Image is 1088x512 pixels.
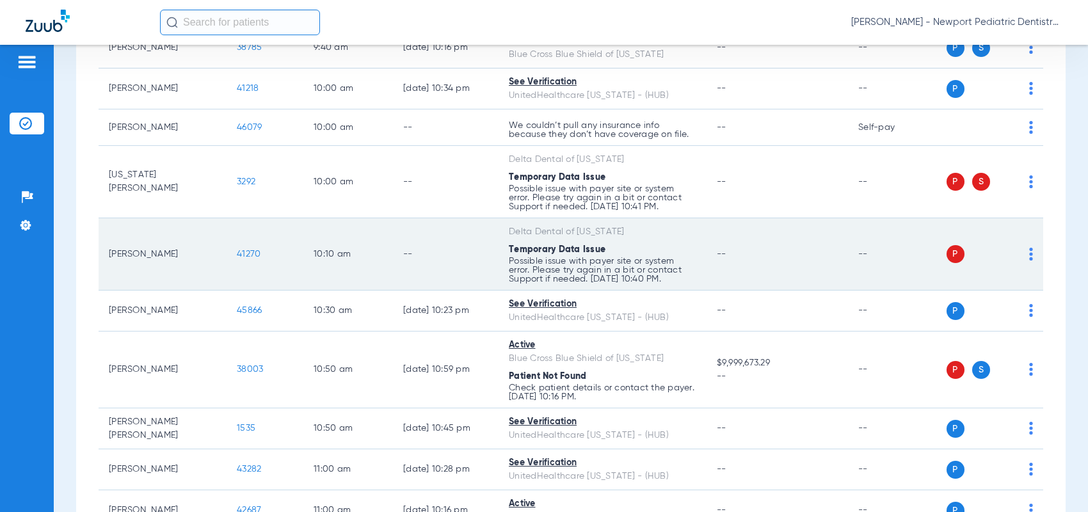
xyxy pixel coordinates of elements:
[972,173,990,191] span: S
[972,39,990,57] span: S
[717,465,726,474] span: --
[717,250,726,259] span: --
[237,306,262,315] span: 45866
[99,408,227,449] td: [PERSON_NAME] [PERSON_NAME]
[947,39,964,57] span: P
[393,449,499,490] td: [DATE] 10:28 PM
[99,28,227,68] td: [PERSON_NAME]
[1029,121,1033,134] img: group-dot-blue.svg
[717,356,838,370] span: $9,999,673.29
[237,123,262,132] span: 46079
[160,10,320,35] input: Search for patients
[509,48,696,61] div: Blue Cross Blue Shield of [US_STATE]
[1029,175,1033,188] img: group-dot-blue.svg
[947,420,964,438] span: P
[717,123,726,132] span: --
[237,465,261,474] span: 43282
[509,298,696,311] div: See Verification
[1029,304,1033,317] img: group-dot-blue.svg
[303,291,393,332] td: 10:30 AM
[717,43,726,52] span: --
[717,424,726,433] span: --
[509,415,696,429] div: See Verification
[99,218,227,291] td: [PERSON_NAME]
[509,184,696,211] p: Possible issue with payer site or system error. Please try again in a bit or contact Support if n...
[509,497,696,511] div: Active
[99,332,227,408] td: [PERSON_NAME]
[237,365,263,374] span: 38003
[393,146,499,218] td: --
[509,352,696,365] div: Blue Cross Blue Shield of [US_STATE]
[947,461,964,479] span: P
[509,173,605,182] span: Temporary Data Issue
[509,311,696,324] div: UnitedHealthcare [US_STATE] - (HUB)
[947,302,964,320] span: P
[1029,363,1033,376] img: group-dot-blue.svg
[237,84,259,93] span: 41218
[848,449,934,490] td: --
[303,68,393,109] td: 10:00 AM
[848,291,934,332] td: --
[509,225,696,239] div: Delta Dental of [US_STATE]
[393,68,499,109] td: [DATE] 10:34 PM
[1024,451,1088,512] iframe: Chat Widget
[947,245,964,263] span: P
[717,84,726,93] span: --
[237,424,255,433] span: 1535
[851,16,1062,29] span: [PERSON_NAME] - Newport Pediatric Dentistry
[393,109,499,146] td: --
[717,306,726,315] span: --
[848,408,934,449] td: --
[509,339,696,352] div: Active
[393,291,499,332] td: [DATE] 10:23 PM
[509,257,696,284] p: Possible issue with payer site or system error. Please try again in a bit or contact Support if n...
[509,383,696,401] p: Check patient details or contact the payer. [DATE] 10:16 PM.
[303,408,393,449] td: 10:50 AM
[303,146,393,218] td: 10:00 AM
[393,408,499,449] td: [DATE] 10:45 PM
[509,153,696,166] div: Delta Dental of [US_STATE]
[1029,422,1033,435] img: group-dot-blue.svg
[848,146,934,218] td: --
[717,370,838,383] span: --
[99,109,227,146] td: [PERSON_NAME]
[303,109,393,146] td: 10:00 AM
[509,456,696,470] div: See Verification
[947,173,964,191] span: P
[393,218,499,291] td: --
[947,361,964,379] span: P
[303,332,393,408] td: 10:50 AM
[237,250,260,259] span: 41270
[947,80,964,98] span: P
[848,68,934,109] td: --
[99,291,227,332] td: [PERSON_NAME]
[303,28,393,68] td: 9:40 AM
[26,10,70,32] img: Zuub Logo
[972,361,990,379] span: S
[848,28,934,68] td: --
[393,332,499,408] td: [DATE] 10:59 PM
[848,218,934,291] td: --
[509,89,696,102] div: UnitedHealthcare [US_STATE] - (HUB)
[848,109,934,146] td: Self-pay
[717,177,726,186] span: --
[99,68,227,109] td: [PERSON_NAME]
[848,332,934,408] td: --
[237,43,262,52] span: 38785
[509,121,696,139] p: We couldn’t pull any insurance info because they don’t have coverage on file.
[17,54,37,70] img: hamburger-icon
[1029,248,1033,260] img: group-dot-blue.svg
[393,28,499,68] td: [DATE] 10:16 PM
[99,146,227,218] td: [US_STATE][PERSON_NAME]
[99,449,227,490] td: [PERSON_NAME]
[1029,41,1033,54] img: group-dot-blue.svg
[509,372,586,381] span: Patient Not Found
[1029,82,1033,95] img: group-dot-blue.svg
[509,245,605,254] span: Temporary Data Issue
[166,17,178,28] img: Search Icon
[509,76,696,89] div: See Verification
[509,429,696,442] div: UnitedHealthcare [US_STATE] - (HUB)
[509,470,696,483] div: UnitedHealthcare [US_STATE] - (HUB)
[303,218,393,291] td: 10:10 AM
